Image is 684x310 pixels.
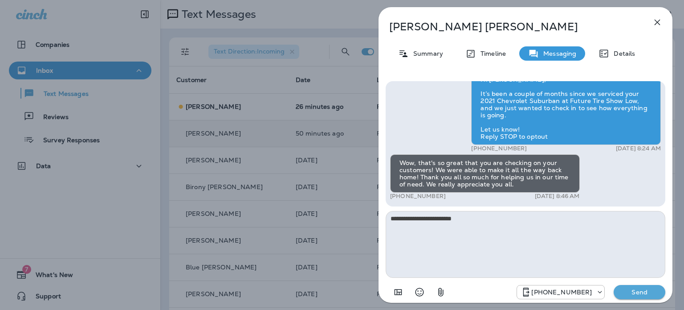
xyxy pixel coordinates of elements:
[531,289,592,296] p: [PHONE_NUMBER]
[539,50,576,57] p: Messaging
[409,50,443,57] p: Summary
[609,50,635,57] p: Details
[476,50,506,57] p: Timeline
[471,71,661,145] div: Hi [PERSON_NAME], It’s been a couple of months since we serviced your 2021 Chevrolet Suburban at ...
[411,283,428,301] button: Select an emoji
[390,154,580,193] div: Wow, that's so great that you are checking on your customers! We were able to make it all the way...
[517,287,604,298] div: +1 (928) 232-1970
[471,145,527,152] p: [PHONE_NUMBER]
[535,193,580,200] p: [DATE] 8:46 AM
[390,193,446,200] p: [PHONE_NUMBER]
[614,285,665,299] button: Send
[621,288,658,296] p: Send
[389,283,407,301] button: Add in a premade template
[389,21,632,33] p: [PERSON_NAME] [PERSON_NAME]
[616,145,661,152] p: [DATE] 8:24 AM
